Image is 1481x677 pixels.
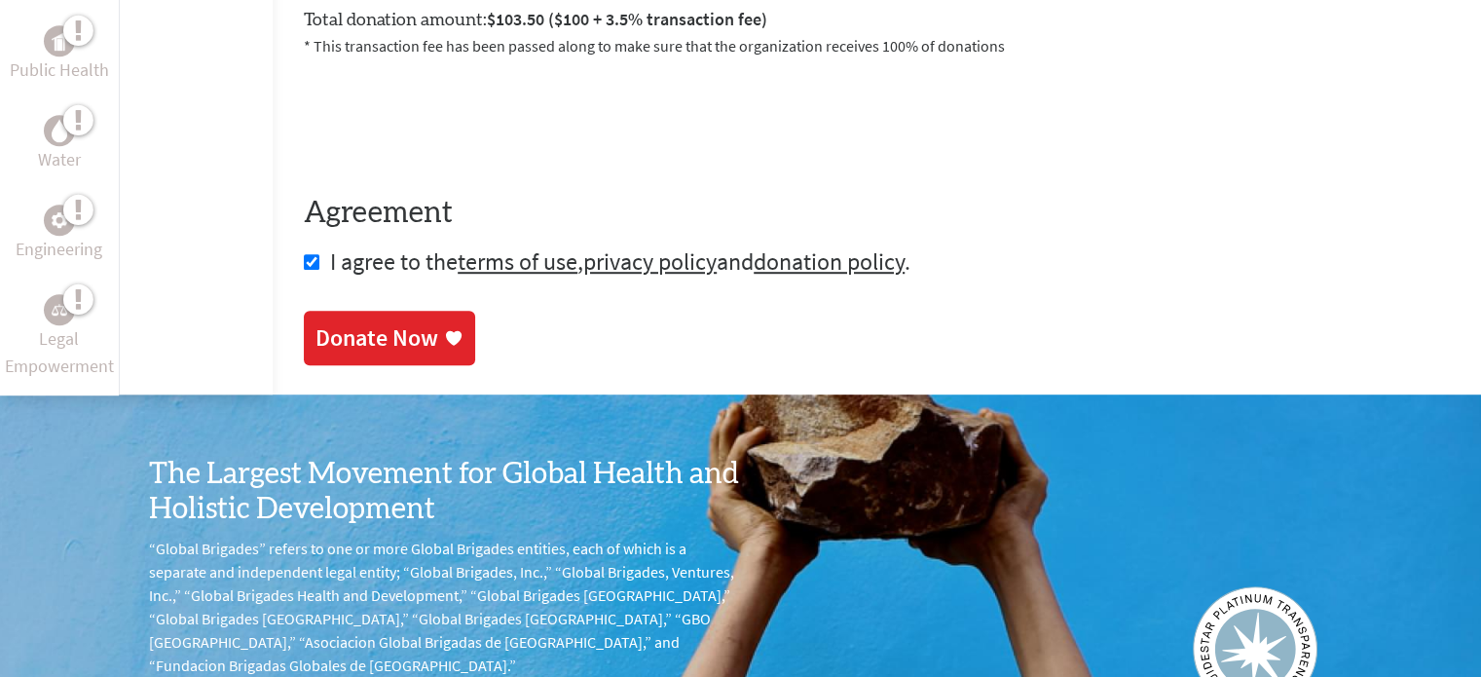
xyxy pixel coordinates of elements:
[583,246,717,277] a: privacy policy
[38,146,81,173] p: Water
[304,34,1450,57] p: * This transaction fee has been passed along to make sure that the organization receives 100% of ...
[44,115,75,146] div: Water
[458,246,577,277] a: terms of use
[4,294,115,380] a: Legal EmpowermentLegal Empowerment
[304,81,600,157] iframe: reCAPTCHA
[52,120,67,142] img: Water
[304,311,475,365] a: Donate Now
[487,8,767,30] span: $103.50 ($100 + 3.5% transaction fee)
[52,31,67,51] img: Public Health
[44,294,75,325] div: Legal Empowerment
[149,457,741,527] h3: The Largest Movement for Global Health and Holistic Development
[10,25,109,84] a: Public HealthPublic Health
[16,205,102,263] a: EngineeringEngineering
[44,25,75,56] div: Public Health
[304,6,767,34] label: Total donation amount:
[52,304,67,316] img: Legal Empowerment
[44,205,75,236] div: Engineering
[315,322,438,354] div: Donate Now
[10,56,109,84] p: Public Health
[4,325,115,380] p: Legal Empowerment
[754,246,905,277] a: donation policy
[330,246,910,277] span: I agree to the , and .
[52,212,67,228] img: Engineering
[304,196,1450,231] h4: Agreement
[16,236,102,263] p: Engineering
[38,115,81,173] a: WaterWater
[149,537,741,677] p: “Global Brigades” refers to one or more Global Brigades entities, each of which is a separate and...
